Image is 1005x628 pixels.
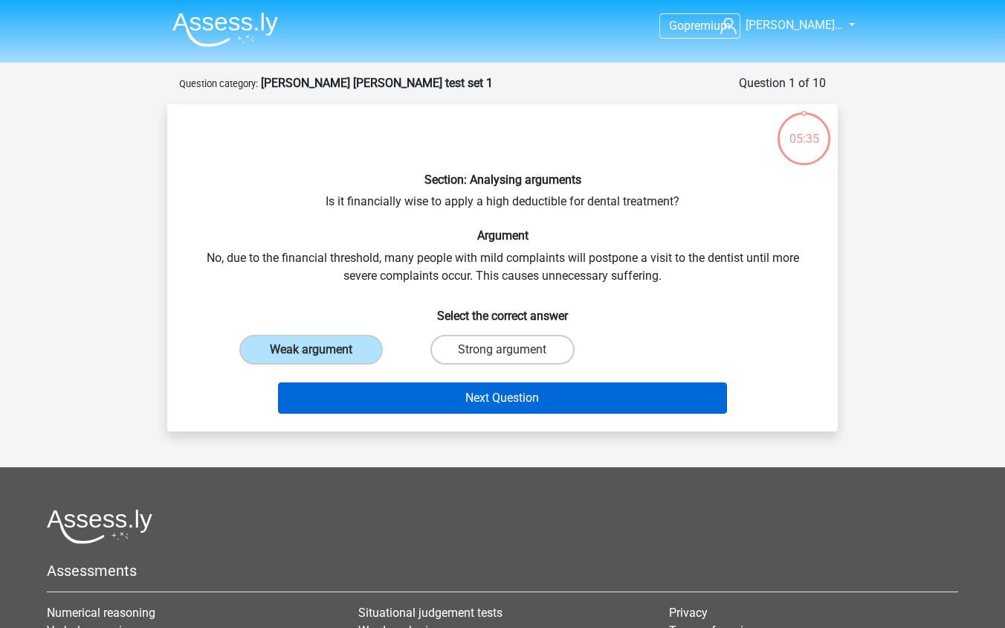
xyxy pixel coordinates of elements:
a: Privacy [669,606,708,620]
button: Next Question [278,382,728,414]
label: Strong argument [430,335,574,365]
small: Question category: [179,78,258,89]
img: Assessly [172,12,278,47]
span: Go [669,19,684,33]
h6: Select the correct answer [191,297,814,323]
h6: Argument [191,228,814,243]
a: Gopremium [660,16,740,36]
strong: [PERSON_NAME] [PERSON_NAME] test set 1 [261,76,493,90]
span: premium [684,19,731,33]
a: Situational judgement tests [358,606,503,620]
div: Is it financially wise to apply a high deductible for dental treatment? No, due to the financial ... [173,116,832,420]
h5: Assessments [47,562,958,580]
a: Numerical reasoning [47,606,155,620]
span: [PERSON_NAME]… [746,18,843,32]
img: Assessly logo [47,509,152,544]
div: Question 1 of 10 [739,74,826,92]
h6: Section: Analysing arguments [191,173,814,187]
label: Weak argument [239,335,383,365]
a: [PERSON_NAME]… [714,16,844,34]
div: 05:35 [776,111,832,148]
